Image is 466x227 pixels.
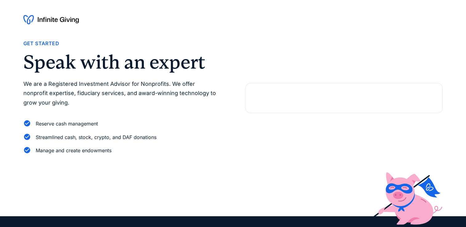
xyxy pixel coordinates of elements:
[23,53,221,72] h2: Speak with an expert
[36,146,111,155] div: Manage and create endowments
[36,133,156,141] div: Streamlined cash, stock, crypto, and DAF donations
[36,120,98,128] div: Reserve cash management
[23,79,221,108] p: We are a Registered Investment Advisor for Nonprofits. We offer nonprofit expertise, fiduciary se...
[23,39,59,48] div: Get Started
